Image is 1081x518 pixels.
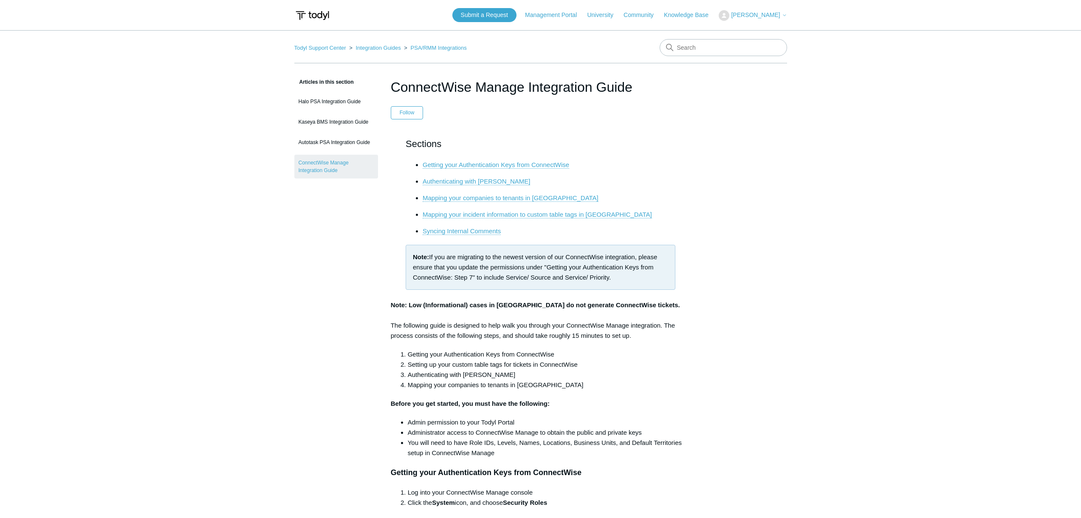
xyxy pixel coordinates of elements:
a: Todyl Support Center [294,45,346,51]
li: Log into your ConnectWise Manage console [408,487,691,498]
a: Authenticating with [PERSON_NAME] [423,178,530,185]
a: Knowledge Base [664,11,717,20]
button: Follow Article [391,106,423,119]
a: ConnectWise Manage Integration Guide [294,155,378,178]
li: Integration Guides [347,45,402,51]
strong: Note: [413,253,429,260]
a: PSA/RMM Integrations [411,45,467,51]
div: If you are migrating to the newest version of our ConnectWise integration, please ensure that you... [406,245,675,290]
h1: ConnectWise Manage Integration Guide [391,77,691,97]
img: Todyl Support Center Help Center home page [294,8,330,23]
li: Admin permission to your Todyl Portal [408,417,691,427]
a: Kaseya BMS Integration Guide [294,114,378,130]
a: Syncing Internal Comments [423,227,501,235]
a: Community [624,11,662,20]
span: Articles in this section [294,79,354,85]
h3: Getting your Authentication Keys from ConnectWise [391,467,691,479]
li: Getting your Authentication Keys from ConnectWise [408,349,691,359]
a: Autotask PSA Integration Guide [294,134,378,150]
input: Search [660,39,787,56]
a: Management Portal [525,11,585,20]
strong: Note: Low (Informational) cases in [GEOGRAPHIC_DATA] do not generate ConnectWise tickets. [391,301,680,309]
span: [PERSON_NAME] [731,11,780,18]
a: Integration Guides [356,45,401,51]
button: [PERSON_NAME] [719,10,787,21]
strong: System [432,499,454,506]
li: You will need to have Role IDs, Levels, Names, Locations, Business Units, and Default Territories... [408,438,691,458]
a: Getting your Authentication Keys from ConnectWise [423,161,569,169]
li: Setting up your custom table tags for tickets in ConnectWise [408,359,691,370]
a: Mapping your incident information to custom table tags in [GEOGRAPHIC_DATA] [423,211,652,218]
li: PSA/RMM Integrations [402,45,466,51]
strong: Before you get started, you must have the following: [391,400,550,407]
li: Authenticating with [PERSON_NAME] [408,370,691,380]
a: Mapping your companies to tenants in [GEOGRAPHIC_DATA] [423,194,598,202]
a: Submit a Request [452,8,517,22]
a: Halo PSA Integration Guide [294,93,378,110]
div: The following guide is designed to help walk you through your ConnectWise Manage integration. The... [391,320,691,341]
li: Administrator access to ConnectWise Manage to obtain the public and private keys [408,427,691,438]
li: Mapping your companies to tenants in [GEOGRAPHIC_DATA] [408,380,691,390]
li: Todyl Support Center [294,45,348,51]
a: University [587,11,621,20]
h2: Sections [406,136,675,151]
